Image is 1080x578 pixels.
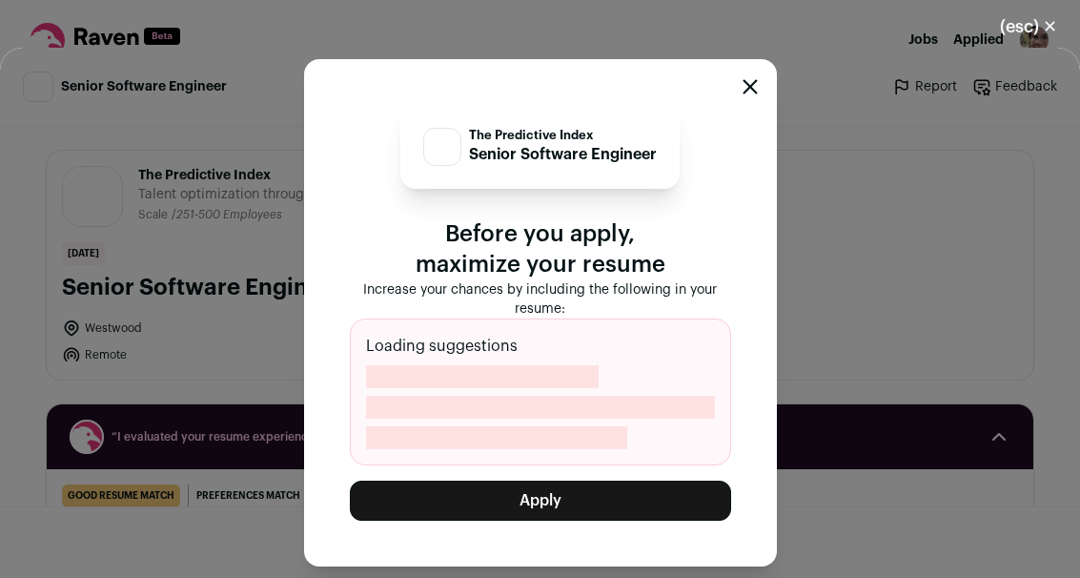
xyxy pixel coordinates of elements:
p: Before you apply, maximize your resume [350,219,731,280]
p: Increase your chances by including the following in your resume: [350,280,731,319]
button: Close modal [977,6,1080,48]
button: Close modal [743,79,758,94]
button: Apply [350,481,731,521]
div: Loading suggestions [350,319,731,465]
p: The Predictive Index [469,128,657,143]
p: Senior Software Engineer [469,143,657,166]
